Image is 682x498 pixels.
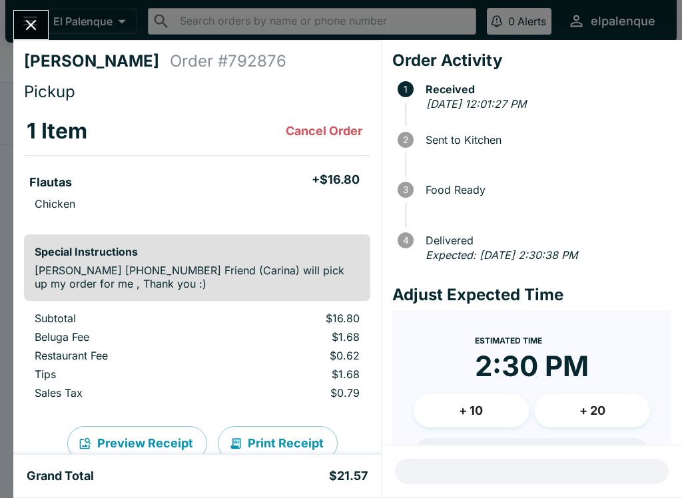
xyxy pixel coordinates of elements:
p: $0.62 [232,349,359,362]
span: Food Ready [419,184,671,196]
text: 3 [403,184,408,195]
span: Estimated Time [475,336,542,346]
button: Close [14,11,48,39]
h5: Grand Total [27,468,94,484]
p: $1.68 [232,368,359,381]
h3: 1 Item [27,118,87,144]
p: Chicken [35,197,75,210]
button: + 20 [534,394,650,427]
p: $16.80 [232,312,359,325]
span: Sent to Kitchen [419,134,671,146]
span: Delivered [419,234,671,246]
h5: Flautas [29,174,72,190]
button: Preview Receipt [67,426,207,461]
em: [DATE] 12:01:27 PM [426,97,526,111]
p: [PERSON_NAME] [PHONE_NUMBER] Friend (Carina) will pick up my order for me , Thank you :) [35,264,360,290]
h4: [PERSON_NAME] [24,51,170,71]
table: orders table [24,312,370,405]
p: Sales Tax [35,386,211,399]
h6: Special Instructions [35,245,360,258]
h4: Adjust Expected Time [392,285,671,305]
text: 1 [404,84,408,95]
table: orders table [24,107,370,224]
p: $0.79 [232,386,359,399]
p: Beluga Fee [35,330,211,344]
button: Print Receipt [218,426,338,461]
button: Cancel Order [280,118,368,144]
h5: + $16.80 [312,172,360,188]
p: Subtotal [35,312,211,325]
em: Expected: [DATE] 2:30:38 PM [426,248,577,262]
p: Tips [35,368,211,381]
h4: Order Activity [392,51,671,71]
p: $1.68 [232,330,359,344]
text: 2 [403,134,408,145]
span: Pickup [24,82,75,101]
span: Received [419,83,671,95]
button: + 10 [414,394,529,427]
h5: $21.57 [329,468,368,484]
time: 2:30 PM [475,349,589,383]
text: 4 [402,235,408,246]
p: Restaurant Fee [35,349,211,362]
h4: Order # 792876 [170,51,286,71]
